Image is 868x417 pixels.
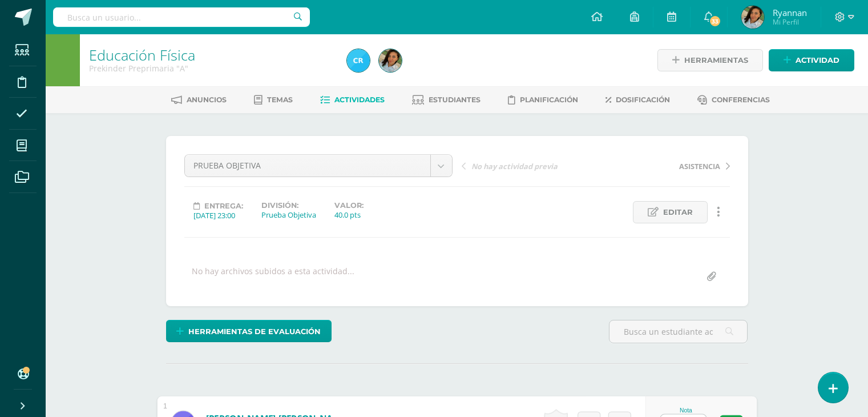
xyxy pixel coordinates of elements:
[89,63,333,74] div: Prekinder Preprimaria 'A'
[596,160,730,171] a: ASISTENCIA
[660,407,712,414] div: Nota
[429,95,481,104] span: Estudiantes
[520,95,578,104] span: Planificación
[334,95,385,104] span: Actividades
[769,49,854,71] a: Actividad
[697,91,770,109] a: Conferencias
[796,50,839,71] span: Actividad
[508,91,578,109] a: Planificación
[773,7,807,18] span: Ryannan
[709,15,721,27] span: 33
[166,320,332,342] a: Herramientas de evaluación
[679,161,720,171] span: ASISTENCIA
[204,202,243,210] span: Entrega:
[712,95,770,104] span: Conferencias
[267,95,293,104] span: Temas
[320,91,385,109] a: Actividades
[663,202,693,223] span: Editar
[188,321,321,342] span: Herramientas de evaluación
[187,95,227,104] span: Anuncios
[89,47,333,63] h1: Educación Física
[657,49,763,71] a: Herramientas
[185,155,452,177] a: PRUEBA OBJETIVA
[53,7,310,27] input: Busca un usuario...
[347,49,370,72] img: d829077fea71188f4ea6f616d71feccb.png
[741,6,764,29] img: 95e2457c508a8ff1d71f29c639c1ac90.png
[379,49,402,72] img: 95e2457c508a8ff1d71f29c639c1ac90.png
[192,266,354,288] div: No hay archivos subidos a esta actividad...
[193,155,422,177] span: PRUEBA OBJETIVA
[334,201,364,210] label: Valor:
[261,210,316,220] div: Prueba Objetiva
[254,91,293,109] a: Temas
[334,210,364,220] div: 40.0 pts
[609,320,747,343] input: Busca un estudiante aquí...
[193,210,243,220] div: [DATE] 23:00
[261,201,316,210] label: División:
[605,91,670,109] a: Dosificación
[412,91,481,109] a: Estudiantes
[171,91,227,109] a: Anuncios
[89,45,195,65] a: Educación Física
[616,95,670,104] span: Dosificación
[684,50,748,71] span: Herramientas
[471,161,558,171] span: No hay actividad previa
[773,17,807,27] span: Mi Perfil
